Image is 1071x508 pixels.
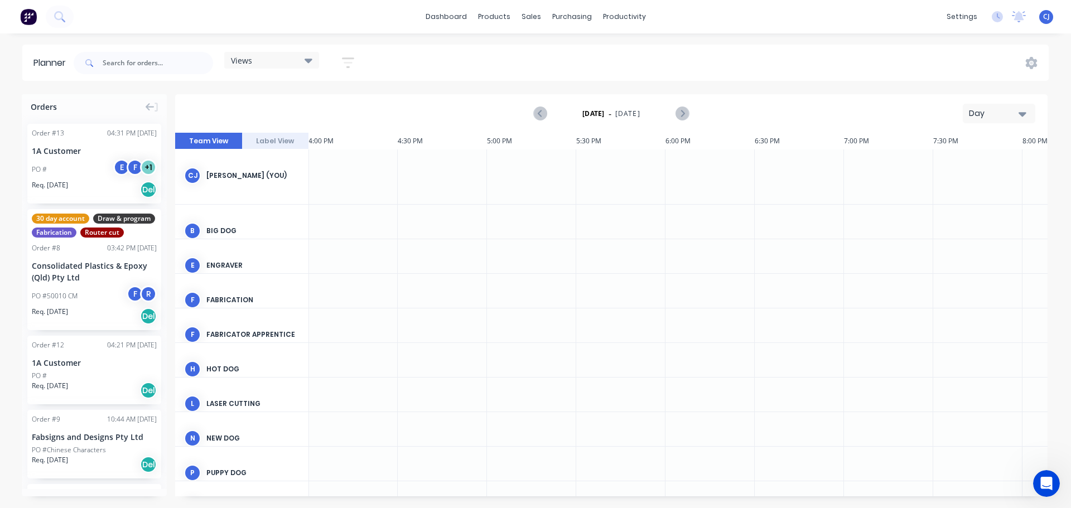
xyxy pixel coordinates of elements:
div: New Dog [206,433,300,443]
div: 03:42 PM [DATE] [107,243,157,253]
div: Order # 8 [32,243,60,253]
div: R [140,286,157,302]
div: N [184,430,201,447]
div: Del [140,308,157,325]
div: Fabsigns and Designs Pty Ltd [32,431,157,443]
div: Del [140,382,157,399]
div: [PERSON_NAME] (You) [206,171,300,181]
div: 7:00 PM [844,133,933,149]
button: Day [963,104,1035,123]
div: 4:00 PM [308,133,398,149]
span: Req. [DATE] [32,455,68,465]
div: E [113,159,130,176]
div: Consolidated Plastics & Epoxy (Qld) Pty Ltd [32,260,157,283]
button: Label View [242,133,309,149]
input: Search for orders... [103,52,213,74]
div: 1A Customer [32,145,157,157]
div: Day [969,108,1020,119]
div: Del [140,181,157,198]
div: purchasing [547,8,597,25]
div: Puppy Dog [206,468,300,478]
div: Laser Cutting [206,399,300,409]
div: productivity [597,8,652,25]
div: PO # [32,371,47,381]
div: F [127,159,143,176]
div: settings [941,8,983,25]
span: [DATE] [615,109,640,119]
span: CJ [1043,12,1050,22]
div: Del [140,456,157,473]
div: P [184,465,201,481]
div: products [472,8,516,25]
div: H [184,361,201,378]
div: 10:44 AM [DATE] [107,414,157,424]
span: Orders [31,101,57,113]
div: sales [516,8,547,25]
div: PO #Chinese Characters [32,445,106,455]
img: Factory [20,8,37,25]
span: Fabrication [32,228,76,238]
div: PO # [32,165,47,175]
div: 6:00 PM [665,133,755,149]
div: F [127,286,143,302]
div: E [184,257,201,274]
button: Team View [175,133,242,149]
div: 04:31 PM [DATE] [107,128,157,138]
div: Big Dog [206,226,300,236]
div: 7:30 PM [933,133,1022,149]
div: Order # 9 [32,414,60,424]
span: Req. [DATE] [32,381,68,391]
div: Planner [33,56,71,70]
button: Next page [676,107,688,120]
span: Req. [DATE] [32,307,68,317]
div: 1A Customer [32,357,157,369]
div: F [184,292,201,308]
div: B [184,222,201,239]
a: dashboard [420,8,472,25]
div: 5:00 PM [487,133,576,149]
span: - [609,107,611,120]
div: 04:21 PM [DATE] [107,340,157,350]
div: Fabrication [206,295,300,305]
div: Order # 12 [32,340,64,350]
div: F [184,326,201,343]
strong: [DATE] [582,109,605,119]
div: Fabricator Apprentice [206,330,300,340]
div: 4:30 PM [398,133,487,149]
div: 6:30 PM [755,133,844,149]
button: Previous page [534,107,547,120]
div: Order # 13 [32,128,64,138]
div: CJ [184,167,201,184]
div: Engraver [206,260,300,270]
span: Views [231,55,252,66]
div: Hot Dog [206,364,300,374]
div: PO #50010 CM [32,291,78,301]
span: Req. [DATE] [32,180,68,190]
iframe: Intercom live chat [1033,470,1060,497]
div: L [184,395,201,412]
div: 5:30 PM [576,133,665,149]
span: Router cut [80,228,124,238]
span: 30 day account [32,214,89,224]
div: Order # 10 [32,488,64,499]
div: + 1 [140,159,157,176]
div: 10:32 AM [DATE] [107,488,157,499]
span: Draw & program [93,214,155,224]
